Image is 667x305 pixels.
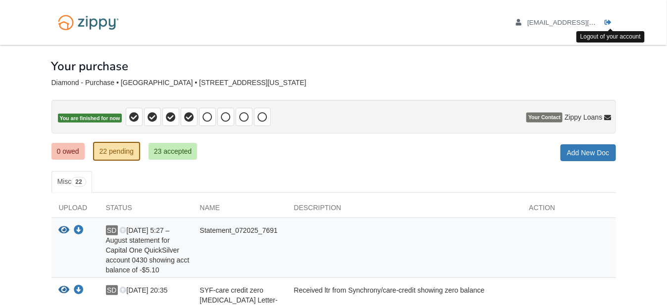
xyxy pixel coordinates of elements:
[526,113,563,123] span: Your Contact
[58,114,122,123] span: You are finished for now
[59,285,70,296] button: View SYF-care credit zero bal Letter-2025-08-10
[516,19,641,29] a: edit profile
[605,19,616,29] a: Log out
[287,203,522,218] div: Description
[564,113,602,123] span: Zippy Loans
[51,203,99,218] div: Upload
[51,60,129,73] h1: Your purchase
[193,203,287,218] div: Name
[106,226,190,274] span: [DATE] 5:27 – August statement for Capital One QuickSilver account 0430 showing acct balance of -...
[51,79,616,87] div: Diamond - Purchase • [GEOGRAPHIC_DATA] • [STREET_ADDRESS][US_STATE]
[106,285,118,295] span: SD
[99,203,193,218] div: Status
[93,142,140,161] a: 22 pending
[51,143,85,160] a: 0 owed
[561,144,616,161] a: Add New Doc
[74,287,84,295] a: Download SYF-care credit zero bal Letter-2025-08-10
[576,31,645,43] div: Logout of your account
[59,225,70,236] button: View Statement_072025_7691
[200,226,278,234] span: Statement_072025_7691
[71,177,86,187] span: 22
[74,227,84,235] a: Download Statement_072025_7691
[527,19,641,26] span: shelbyediamond@gmail.com
[149,143,197,160] a: 23 accepted
[119,286,167,294] span: [DATE] 20:35
[51,171,92,193] a: Misc
[51,10,125,35] img: Logo
[522,203,616,218] div: Action
[106,225,118,235] span: SD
